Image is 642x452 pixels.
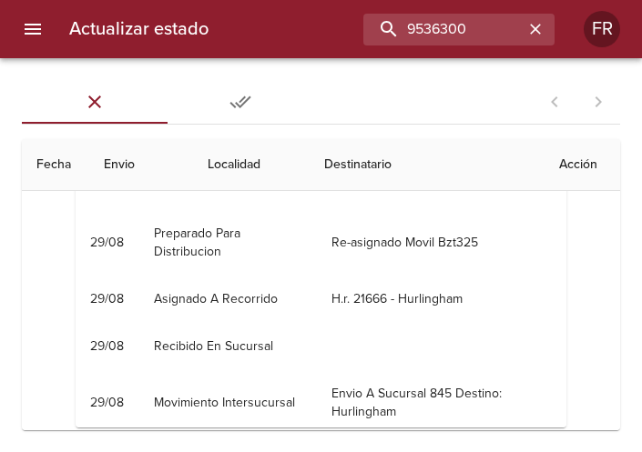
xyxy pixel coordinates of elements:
[317,370,567,436] td: Envio A Sucursal 845 Destino: Hurlingham
[139,276,317,323] td: Asignado A Recorrido
[90,395,124,410] div: 29/08
[584,11,620,47] div: FR
[90,291,124,306] div: 29/08
[22,80,313,124] div: Tabs Envios
[193,139,310,191] th: Localidad
[533,92,576,110] span: Pagina anterior
[90,338,124,354] div: 29/08
[317,276,567,323] td: H.r. 21666 - Hurlingham
[584,11,620,47] div: Abrir información de usuario
[576,80,620,124] span: Pagina siguiente
[317,210,567,276] td: Re-asignado Movil Bzt325
[363,14,524,45] input: buscar
[139,210,317,276] td: Preparado Para Distribucion
[139,323,317,370] td: Recibido En Sucursal
[545,139,620,191] th: Acción
[89,139,193,191] th: Envio
[139,370,317,436] td: Movimiento Intersucursal
[310,139,545,191] th: Destinatario
[22,139,89,191] th: Fecha
[11,7,55,51] button: menu
[69,15,209,44] h6: Actualizar estado
[90,235,124,250] div: 29/08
